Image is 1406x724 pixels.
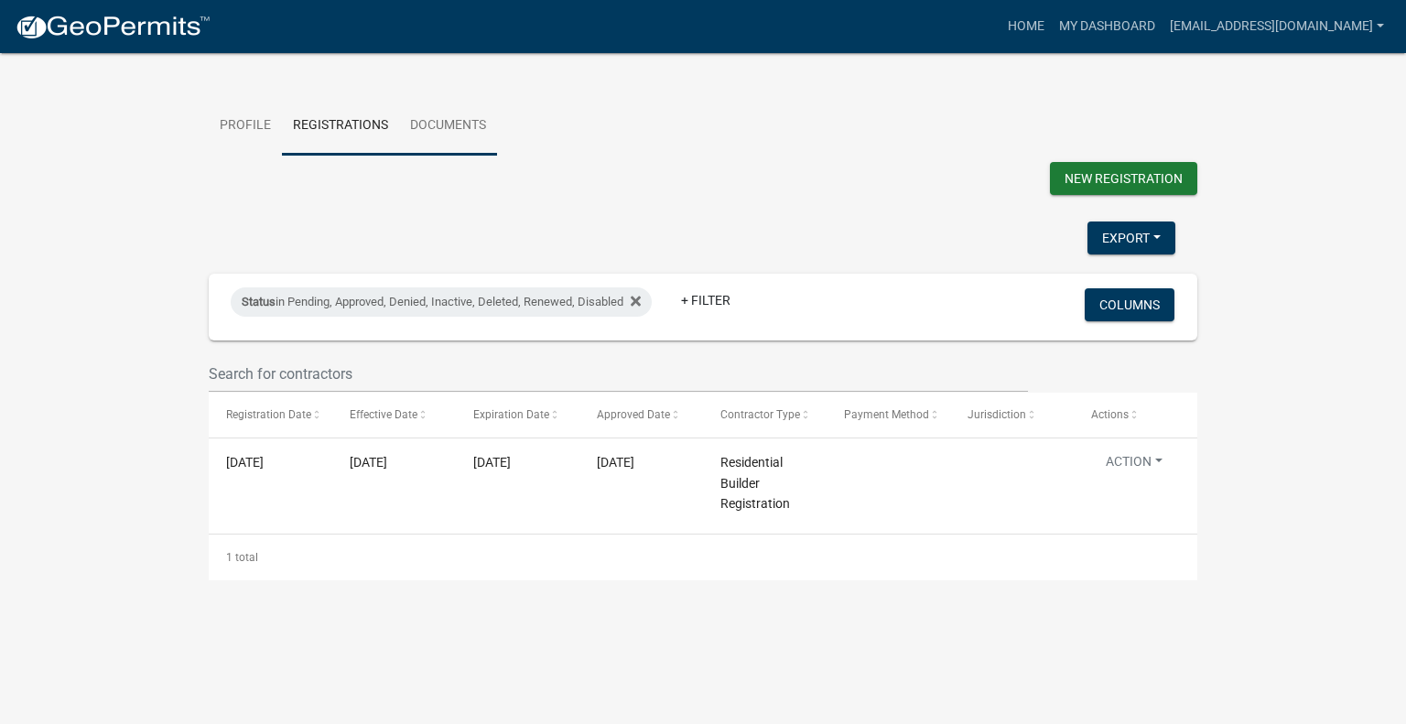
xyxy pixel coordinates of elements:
[703,393,827,437] datatable-header-cell: Contractor Type
[209,355,1028,393] input: Search for contractors
[950,393,1074,437] datatable-header-cell: Jurisdiction
[1050,162,1197,200] wm-modal-confirm: New Contractor Registration
[844,408,929,421] span: Payment Method
[1000,9,1052,44] a: Home
[242,295,276,308] span: Status
[1091,452,1177,479] button: Action
[456,393,579,437] datatable-header-cell: Expiration Date
[1074,393,1197,437] datatable-header-cell: Actions
[226,455,264,470] span: 01/29/2025
[209,393,332,437] datatable-header-cell: Registration Date
[968,408,1026,421] span: Jurisdiction
[597,408,670,421] span: Approved Date
[350,455,387,470] span: 01/29/2025
[1052,9,1163,44] a: My Dashboard
[399,97,497,156] a: Documents
[1163,9,1391,44] a: [EMAIL_ADDRESS][DOMAIN_NAME]
[473,408,549,421] span: Expiration Date
[226,408,311,421] span: Registration Date
[1091,408,1129,421] span: Actions
[209,97,282,156] a: Profile
[579,393,703,437] datatable-header-cell: Approved Date
[720,408,800,421] span: Contractor Type
[827,393,950,437] datatable-header-cell: Payment Method
[1087,222,1175,254] button: Export
[473,455,511,470] span: 10/31/2026
[332,393,456,437] datatable-header-cell: Effective Date
[231,287,652,317] div: in Pending, Approved, Denied, Inactive, Deleted, Renewed, Disabled
[1085,288,1174,321] button: Columns
[282,97,399,156] a: Registrations
[209,535,1197,580] div: 1 total
[720,455,790,512] span: Residential Builder Registration
[350,408,417,421] span: Effective Date
[1050,162,1197,195] button: New Registration
[666,284,745,317] a: + Filter
[597,455,634,470] span: 01/29/2025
